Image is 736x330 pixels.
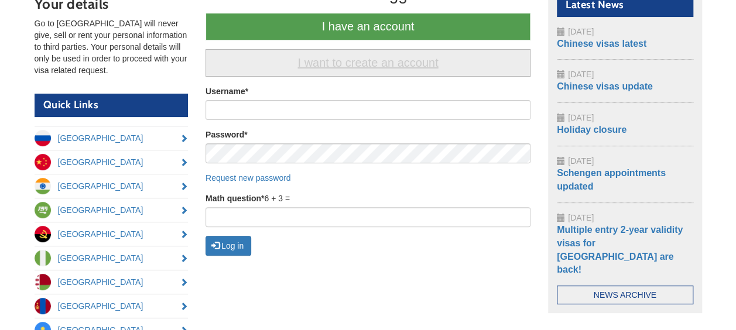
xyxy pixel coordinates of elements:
[35,294,189,318] a: [GEOGRAPHIC_DATA]
[568,27,594,36] span: [DATE]
[206,173,291,183] a: Request new password
[206,192,264,204] label: Math question
[568,70,594,79] span: [DATE]
[35,126,189,150] a: [GEOGRAPHIC_DATA]
[557,125,627,135] a: Holiday closure
[206,192,530,227] div: 6 + 3 =
[557,168,666,191] a: Schengen appointments updated
[244,130,247,139] span: This field is required.
[568,213,594,222] span: [DATE]
[557,286,693,304] a: News Archive
[35,270,189,294] a: [GEOGRAPHIC_DATA]
[206,85,248,97] label: Username
[261,194,264,203] span: This field is required.
[35,246,189,270] a: [GEOGRAPHIC_DATA]
[35,18,189,76] p: Go to [GEOGRAPHIC_DATA] will never give, sell or rent your personal information to third parties....
[35,150,189,174] a: [GEOGRAPHIC_DATA]
[35,198,189,222] a: [GEOGRAPHIC_DATA]
[245,87,248,96] span: This field is required.
[206,129,248,140] label: Password
[206,13,530,40] a: I have an account
[568,113,594,122] span: [DATE]
[557,39,646,49] a: Chinese visas latest
[206,49,530,77] a: I want to create an account
[568,156,594,166] span: [DATE]
[206,236,251,256] button: Log in
[557,225,683,275] a: Multiple entry 2-year validity visas for [GEOGRAPHIC_DATA] are back!
[35,222,189,246] a: [GEOGRAPHIC_DATA]
[557,81,653,91] a: Chinese visas update
[35,174,189,198] a: [GEOGRAPHIC_DATA]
